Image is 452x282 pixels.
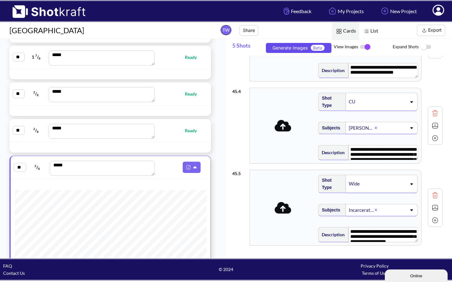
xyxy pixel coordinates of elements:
[362,27,370,35] img: List Icon
[185,90,203,97] span: Ready
[319,123,340,133] span: Subjects
[232,85,246,95] div: 45 . 4
[25,125,47,135] span: /
[239,25,258,36] button: Share
[25,52,47,62] span: 1 /
[319,229,345,240] span: Description
[300,269,449,277] div: Terms of Use
[332,22,359,40] span: Cards
[26,162,48,172] span: /
[37,93,39,97] span: 8
[334,40,393,54] span: View Images
[430,216,440,225] img: Add Icon
[393,40,452,54] span: Expand Shots
[417,25,445,36] button: Export
[327,6,338,16] img: Home Icon
[348,97,379,106] div: CU
[152,266,300,273] span: © 2024
[184,163,192,171] img: Pdf Icon
[185,127,203,134] span: Ready
[33,90,35,94] span: 2
[385,268,449,282] iframe: chat widget
[311,45,325,51] span: Beta
[322,3,369,19] a: My Projects
[420,27,428,34] img: Export Icon
[375,3,422,19] a: New Project
[348,206,374,214] div: Incarcerated women
[348,180,379,188] div: Wide
[221,25,231,35] span: TW
[266,43,331,53] button: Generate ImagesBeta
[359,22,381,40] span: List
[35,164,36,168] span: 2
[430,108,440,118] img: Trash Icon
[39,56,40,60] span: 8
[3,270,25,276] a: Contact Us
[185,54,203,61] span: Ready
[430,133,440,143] img: Add Icon
[335,27,343,35] img: Card Icon
[319,175,342,193] span: Shot Type
[25,89,47,99] span: /
[430,203,440,212] img: Expand Icon
[319,205,340,215] span: Subjects
[3,263,12,269] a: FAQ
[232,39,264,55] span: 5 Shots
[319,147,345,158] span: Description
[33,127,35,131] span: 2
[430,191,440,200] img: Trash Icon
[319,93,342,111] span: Shot Type
[358,40,372,54] img: ToggleOn Icon
[319,65,345,76] span: Description
[282,8,311,15] span: Feedback
[37,130,39,133] span: 8
[38,167,40,170] span: 8
[430,121,440,130] img: Expand Icon
[379,6,390,16] img: Add Icon
[348,124,374,132] div: [PERSON_NAME]
[300,262,449,269] div: Privacy Policy
[419,40,433,54] img: ToggleOff Icon
[232,167,246,177] div: 45 . 5
[35,54,37,57] span: 7
[282,6,291,16] img: Hand Icon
